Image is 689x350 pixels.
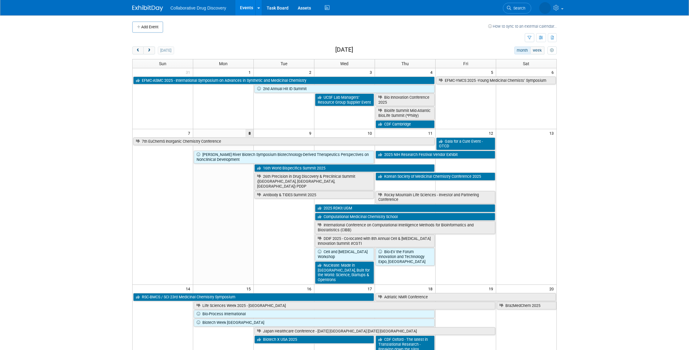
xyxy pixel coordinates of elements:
[219,61,228,66] span: Mon
[367,285,375,292] span: 17
[488,24,557,29] a: How to sync to an external calendar...
[376,151,495,159] a: 2025 NIH Research Festival Vendor Exhibit
[488,285,496,292] span: 19
[246,285,253,292] span: 15
[315,235,435,247] a: DDIF 2025 - Co-located with 8th Annual Cell & [MEDICAL_DATA] Innovation Summit #CGTI
[254,191,374,199] a: Antibody & TIDES Summit 2025
[170,6,226,10] span: Collaborative Drug Discovery
[376,120,435,128] a: CDF Cambridge
[185,285,193,292] span: 14
[428,285,435,292] span: 18
[281,61,287,66] span: Tue
[132,5,163,11] img: ExhibitDay
[376,191,495,204] a: Rocky Mountain Life Sciences - Investor and Partnering Conference
[194,151,374,163] a: [PERSON_NAME] River Biotech Symposium Biotechnology-Derived Therapeutics Perspectives on Nonclini...
[306,285,314,292] span: 16
[133,137,435,145] a: 7th EuChemS Inorganic Chemistry Conference
[254,164,435,172] a: 16th World Bispecifics Summit 2025
[254,327,495,335] a: Japan Healthcare Conference - [DATE] [GEOGRAPHIC_DATA] [DATE] [GEOGRAPHIC_DATA]
[367,129,375,137] span: 10
[523,61,529,66] span: Sat
[551,68,556,76] span: 6
[503,3,531,14] a: Search
[376,107,435,119] a: Biolife Summit Mid-Atlantic BioLife Summit (*Philly)
[315,261,374,284] a: Nucleate: Made in [GEOGRAPHIC_DATA], Built for the World: Science, Startups & Opentrons
[143,46,155,54] button: next
[315,221,495,234] a: International Conference on Computational Intelligence Methods for Bioinformatics and Biostatisti...
[315,213,495,221] a: Computational Medicinal Chemistry School
[511,6,525,10] span: Search
[132,46,144,54] button: prev
[376,173,495,181] a: Korean Society of Medicinal Chemistry Conference 2025
[254,336,374,344] a: Biotech X USA 2025
[254,173,374,190] a: 26th Precision in Drug Discovery & Preclinical Summit ([GEOGRAPHIC_DATA], [GEOGRAPHIC_DATA], [GEO...
[549,129,556,137] span: 13
[376,93,435,106] a: Bio Innovation Conference 2025
[309,129,314,137] span: 9
[436,77,556,85] a: EFMC-YMCS 2025 -Young Medicinal Chemists’ Symposium
[194,319,434,327] a: Biotech Week [GEOGRAPHIC_DATA]
[187,129,193,137] span: 7
[194,302,495,310] a: Life Sciences Week 2025 - [GEOGRAPHIC_DATA]
[539,2,551,14] img: Dimitris Tsionos
[245,129,253,137] span: 8
[401,61,409,66] span: Thu
[430,68,435,76] span: 4
[254,85,435,93] a: 2nd Annual Hit ID Summit
[549,285,556,292] span: 20
[315,248,374,261] a: Cell and [MEDICAL_DATA] Workshop
[159,61,166,66] span: Sun
[463,61,468,66] span: Fri
[530,46,544,54] button: week
[315,93,374,106] a: UCSF Lab Managers’ Resource Group Supplier Event
[309,68,314,76] span: 2
[550,49,554,53] i: Personalize Calendar
[132,22,163,33] button: Add Event
[548,46,557,54] button: myCustomButton
[133,77,435,85] a: EFMC-ASMC 2025 - International Symposium on Advances in Synthetic and Medicinal Chemistry
[133,293,374,301] a: RSC-BMCS / SCI 23rd Medicinal Chemistry Symposium
[369,68,375,76] span: 3
[490,68,496,76] span: 5
[488,129,496,137] span: 12
[376,248,435,265] a: Bio-EV the Forum Innovation and Technology Expo, [GEOGRAPHIC_DATA]
[497,302,556,310] a: BrazMedChem 2025
[185,68,193,76] span: 31
[315,204,495,212] a: 2025 RDKit UGM
[248,68,253,76] span: 1
[340,61,348,66] span: Wed
[428,129,435,137] span: 11
[436,137,495,150] a: Gala for a Cure Event - OTCD
[158,46,174,54] button: [DATE]
[376,293,556,301] a: Adriatic NMR Conference
[514,46,531,54] button: month
[194,310,434,318] a: Bio-Process International
[335,46,353,53] h2: [DATE]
